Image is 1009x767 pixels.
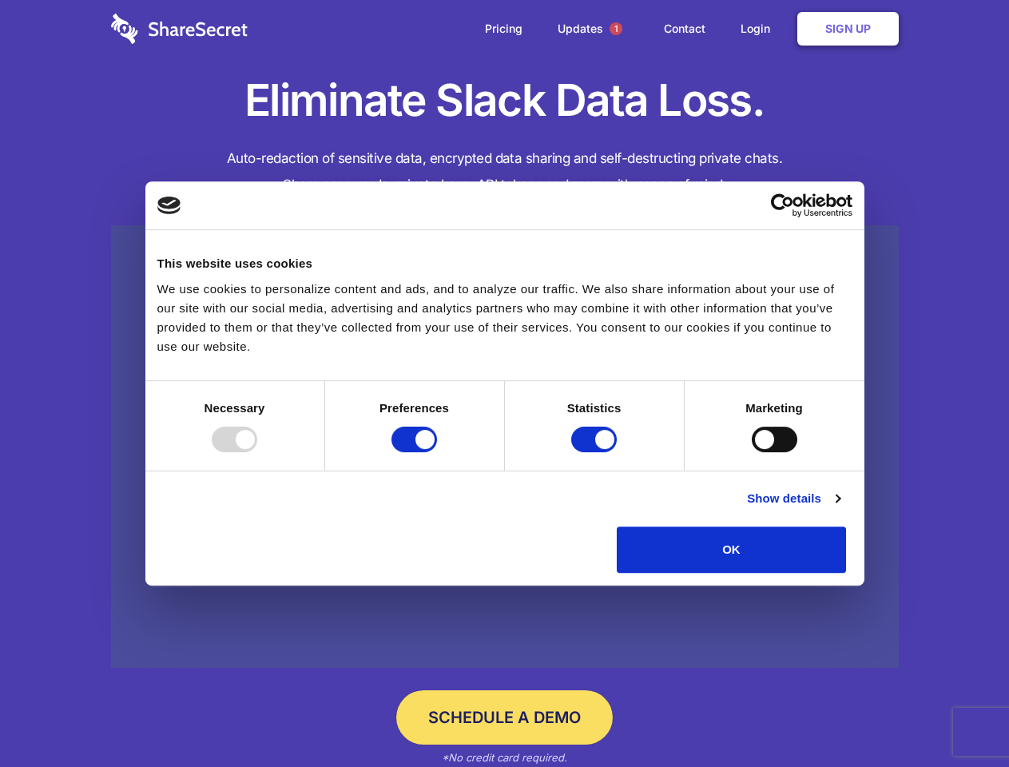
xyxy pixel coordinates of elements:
a: Wistia video thumbnail [111,225,899,669]
strong: Preferences [379,401,449,415]
button: OK [617,527,846,573]
span: 1 [610,22,622,35]
h4: Auto-redaction of sensitive data, encrypted data sharing and self-destructing private chats. Shar... [111,145,899,198]
strong: Necessary [205,401,265,415]
a: Pricing [469,4,538,54]
em: *No credit card required. [442,751,567,764]
strong: Statistics [567,401,622,415]
a: Usercentrics Cookiebot - opens in a new window [713,193,852,217]
strong: Marketing [745,401,803,415]
a: Show details [747,489,840,508]
a: Contact [648,4,721,54]
h1: Eliminate Slack Data Loss. [111,72,899,129]
a: Login [725,4,794,54]
div: We use cookies to personalize content and ads, and to analyze our traffic. We also share informat... [157,280,852,356]
a: Schedule a Demo [396,690,613,745]
img: logo-wordmark-white-trans-d4663122ce5f474addd5e946df7df03e33cb6a1c49d2221995e7729f52c070b2.svg [111,14,248,44]
img: logo [157,197,181,214]
div: This website uses cookies [157,254,852,273]
a: Sign Up [797,12,899,46]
